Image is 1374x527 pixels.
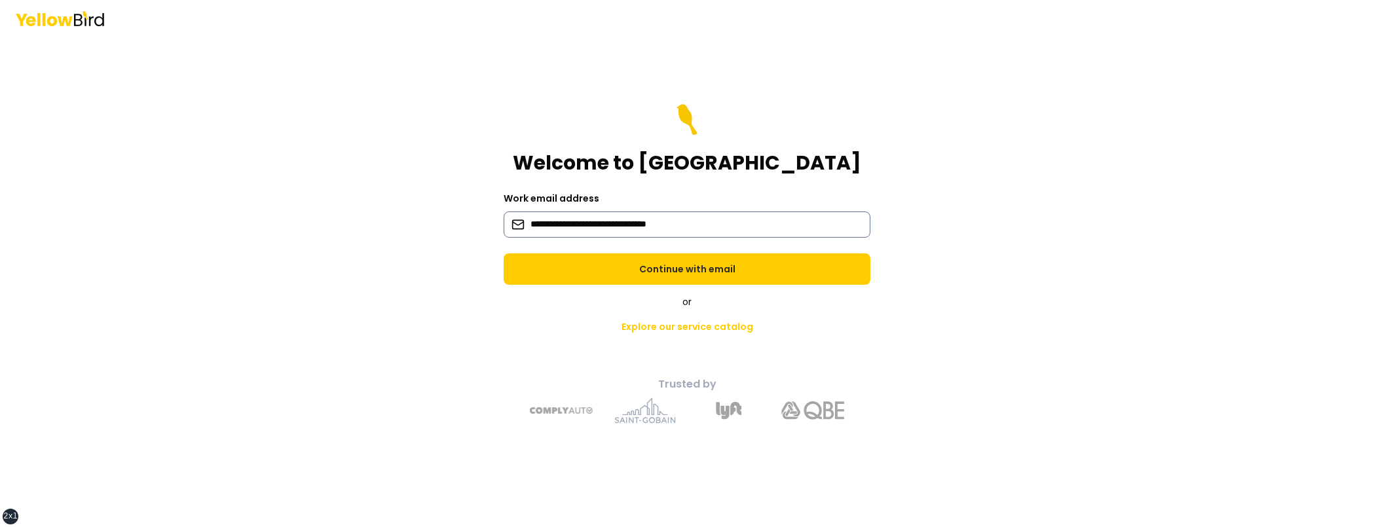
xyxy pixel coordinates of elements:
p: Trusted by [456,376,918,392]
a: Explore our service catalog [611,314,764,340]
label: Work email address [504,192,599,205]
span: or [682,295,692,308]
button: Continue with email [504,253,870,285]
div: 2xl [3,511,18,522]
h1: Welcome to [GEOGRAPHIC_DATA] [513,151,861,175]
